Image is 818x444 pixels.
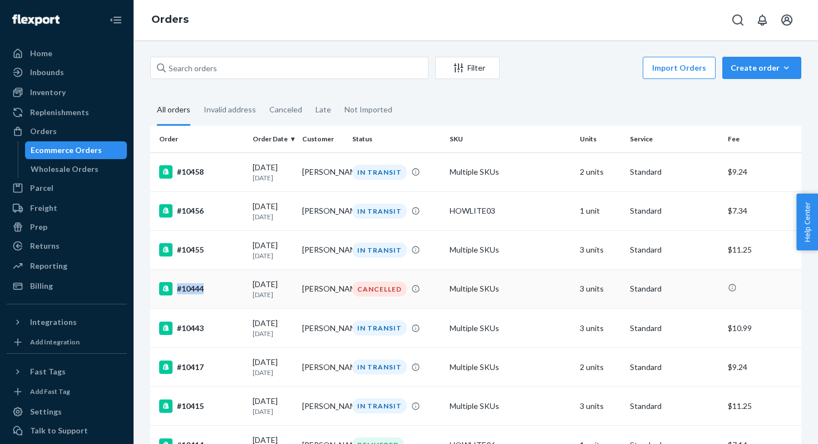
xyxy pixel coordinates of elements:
[445,126,575,152] th: SKU
[796,194,818,250] button: Help Center
[643,57,716,79] button: Import Orders
[159,282,244,295] div: #10444
[630,362,719,373] p: Standard
[723,152,801,191] td: $9.24
[157,95,190,126] div: All orders
[25,141,127,159] a: Ecommerce Orders
[625,126,723,152] th: Service
[7,385,127,398] a: Add Fast Tag
[253,357,294,377] div: [DATE]
[159,165,244,179] div: #10458
[630,401,719,412] p: Standard
[30,260,67,272] div: Reporting
[31,145,102,156] div: Ecommerce Orders
[575,191,625,230] td: 1 unit
[435,57,500,79] button: Filter
[159,204,244,218] div: #10456
[30,221,47,233] div: Prep
[248,126,298,152] th: Order Date
[7,237,127,255] a: Returns
[630,244,719,255] p: Standard
[30,406,62,417] div: Settings
[776,9,798,31] button: Open account menu
[445,309,575,348] td: Multiple SKUs
[7,313,127,331] button: Integrations
[30,87,66,98] div: Inventory
[7,257,127,275] a: Reporting
[30,366,66,377] div: Fast Tags
[269,95,302,124] div: Canceled
[723,126,801,152] th: Fee
[7,363,127,381] button: Fast Tags
[445,230,575,269] td: Multiple SKUs
[352,204,407,219] div: IN TRANSIT
[445,387,575,426] td: Multiple SKUs
[575,348,625,387] td: 2 units
[575,387,625,426] td: 3 units
[151,13,189,26] a: Orders
[316,95,331,124] div: Late
[298,191,348,230] td: [PERSON_NAME]
[7,403,127,421] a: Settings
[445,348,575,387] td: Multiple SKUs
[575,269,625,308] td: 3 units
[30,203,57,214] div: Freight
[253,201,294,221] div: [DATE]
[253,329,294,338] p: [DATE]
[344,95,392,124] div: Not Imported
[30,337,80,347] div: Add Integration
[7,122,127,140] a: Orders
[352,282,407,297] div: CANCELLED
[150,126,248,152] th: Order
[253,396,294,416] div: [DATE]
[12,14,60,26] img: Flexport logo
[7,45,127,62] a: Home
[159,243,244,256] div: #10455
[253,251,294,260] p: [DATE]
[142,4,198,36] ol: breadcrumbs
[352,398,407,413] div: IN TRANSIT
[630,323,719,334] p: Standard
[575,230,625,269] td: 3 units
[253,407,294,416] p: [DATE]
[30,107,89,118] div: Replenishments
[445,152,575,191] td: Multiple SKUs
[30,425,88,436] div: Talk to Support
[253,212,294,221] p: [DATE]
[253,368,294,377] p: [DATE]
[150,57,428,79] input: Search orders
[352,320,407,336] div: IN TRANSIT
[298,269,348,308] td: [PERSON_NAME]
[30,240,60,251] div: Returns
[298,387,348,426] td: [PERSON_NAME]
[450,205,571,216] div: HOWLITE03
[723,348,801,387] td: $9.24
[253,173,294,182] p: [DATE]
[731,62,793,73] div: Create order
[722,57,801,79] button: Create order
[7,422,127,440] a: Talk to Support
[630,205,719,216] p: Standard
[298,152,348,191] td: [PERSON_NAME]
[348,126,446,152] th: Status
[352,165,407,180] div: IN TRANSIT
[253,290,294,299] p: [DATE]
[575,126,625,152] th: Units
[30,317,77,328] div: Integrations
[159,399,244,413] div: #10415
[298,309,348,348] td: [PERSON_NAME]
[352,243,407,258] div: IN TRANSIT
[751,9,773,31] button: Open notifications
[436,62,499,73] div: Filter
[253,162,294,182] div: [DATE]
[31,164,98,175] div: Wholesale Orders
[7,218,127,236] a: Prep
[7,179,127,197] a: Parcel
[723,191,801,230] td: $7.34
[7,199,127,217] a: Freight
[445,269,575,308] td: Multiple SKUs
[630,166,719,177] p: Standard
[159,322,244,335] div: #10443
[575,152,625,191] td: 2 units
